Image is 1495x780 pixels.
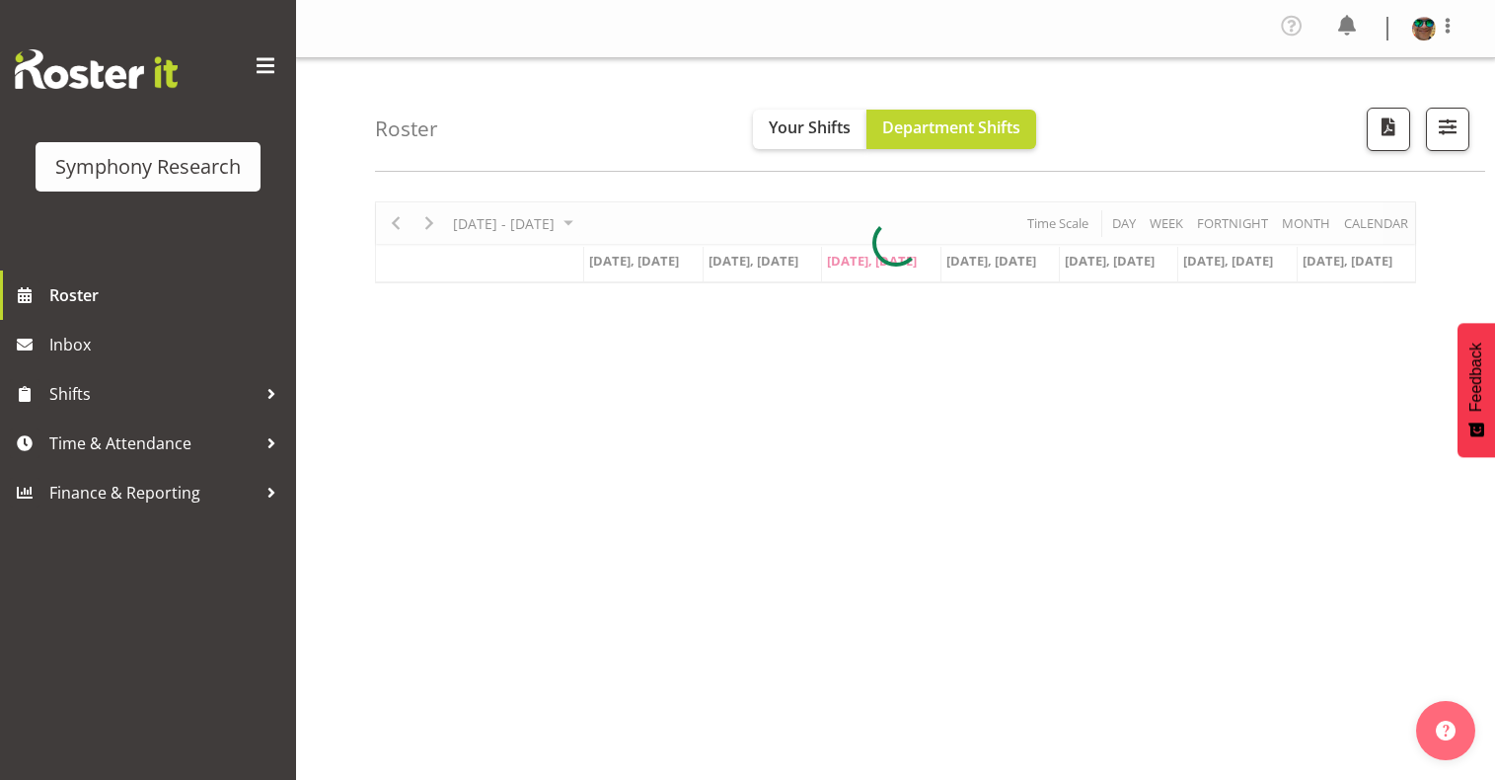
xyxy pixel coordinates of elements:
span: Roster [49,280,286,310]
span: Time & Attendance [49,429,257,458]
button: Download a PDF of the roster according to the set date range. [1367,108,1410,151]
img: help-xxl-2.png [1436,721,1456,741]
span: Feedback [1467,343,1485,412]
button: Department Shifts [866,110,1036,149]
button: Your Shifts [753,110,866,149]
button: Filter Shifts [1426,108,1469,151]
span: Finance & Reporting [49,478,257,507]
img: Rosterit website logo [15,49,178,89]
img: said-a-husainf550afc858a57597b0cc8f557ce64376.png [1412,17,1436,40]
button: Feedback - Show survey [1458,323,1495,457]
h4: Roster [375,117,438,140]
span: Shifts [49,379,257,409]
span: Your Shifts [769,117,851,138]
span: Department Shifts [882,117,1020,138]
div: Symphony Research [55,152,241,182]
span: Inbox [49,330,286,359]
